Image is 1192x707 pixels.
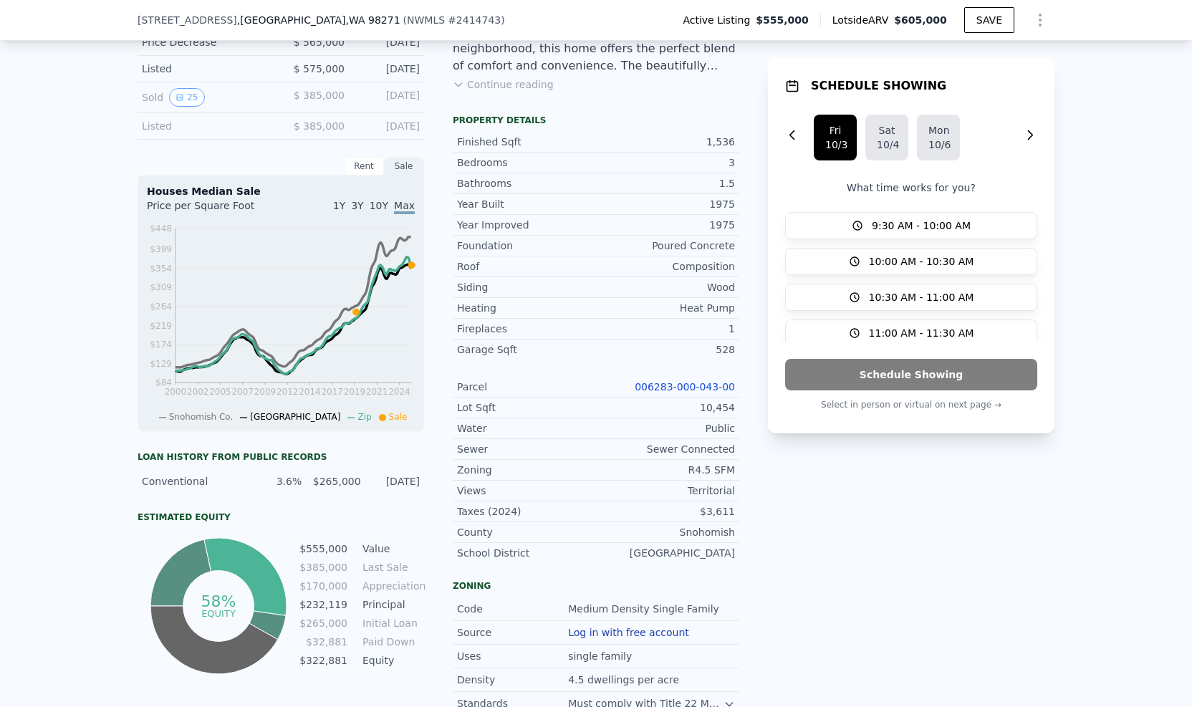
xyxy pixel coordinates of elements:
[785,319,1037,347] button: 11:00 AM - 11:30 AM
[360,615,424,631] td: Initial Loan
[299,559,348,575] td: $385,000
[165,387,187,397] tspan: 2000
[457,322,596,336] div: Fireplaces
[294,90,345,101] span: $ 385,000
[1026,6,1054,34] button: Show Options
[596,342,735,357] div: 528
[299,387,321,397] tspan: 2014
[310,474,360,489] div: $265,000
[150,321,172,331] tspan: $219
[250,412,340,422] span: [GEOGRAPHIC_DATA]
[360,653,424,668] td: Equity
[869,326,974,340] span: 11:00 AM - 11:30 AM
[457,342,596,357] div: Garage Sqft
[596,176,735,191] div: 1.5
[142,474,243,489] div: Conventional
[299,578,348,594] td: $170,000
[457,673,568,687] div: Density
[366,387,388,397] tspan: 2021
[596,239,735,253] div: Poured Concrete
[299,615,348,631] td: $265,000
[596,546,735,560] div: [GEOGRAPHIC_DATA]
[964,7,1014,33] button: SAVE
[457,280,596,294] div: Siding
[877,123,897,138] div: Sat
[142,88,269,107] div: Sold
[407,14,445,26] span: NWMLS
[201,592,236,610] tspan: 58%
[877,138,897,152] div: 10/4
[457,176,596,191] div: Bathrooms
[457,380,596,394] div: Parcel
[299,597,348,612] td: $232,119
[138,511,424,523] div: Estimated Equity
[370,200,388,211] span: 10Y
[869,290,974,304] span: 10:30 AM - 11:00 AM
[356,88,420,107] div: [DATE]
[825,123,845,138] div: Fri
[169,88,204,107] button: View historical data
[785,181,1037,195] p: What time works for you?
[457,442,596,456] div: Sewer
[457,239,596,253] div: Foundation
[596,400,735,415] div: 10,454
[785,396,1037,413] p: Select in person or virtual on next page →
[344,157,384,175] div: Rent
[187,387,209,397] tspan: 2002
[453,77,554,92] button: Continue reading
[356,119,420,133] div: [DATE]
[785,248,1037,275] button: 10:00 AM - 10:30 AM
[389,412,408,422] span: Sale
[928,123,948,138] div: Mon
[457,259,596,274] div: Roof
[832,13,894,27] span: Lotside ARV
[457,546,596,560] div: School District
[232,387,254,397] tspan: 2007
[360,559,424,575] td: Last Sale
[356,35,420,49] div: [DATE]
[448,14,501,26] span: # 2414743
[872,218,971,233] span: 9:30 AM - 10:00 AM
[457,218,596,232] div: Year Improved
[147,184,415,198] div: Houses Median Sale
[457,155,596,170] div: Bedrooms
[150,359,172,369] tspan: $129
[142,35,269,49] div: Price Decrease
[457,484,596,498] div: Views
[294,63,345,74] span: $ 575,000
[457,625,568,640] div: Source
[147,198,281,221] div: Price per Square Foot
[384,157,424,175] div: Sale
[457,197,596,211] div: Year Built
[865,115,908,160] button: Sat10/4
[237,13,400,27] span: , [GEOGRAPHIC_DATA]
[683,13,756,27] span: Active Listing
[360,578,424,594] td: Appreciation
[596,442,735,456] div: Sewer Connected
[568,602,722,616] div: Medium Density Single Family
[357,412,371,422] span: Zip
[596,421,735,436] div: Public
[150,244,172,254] tspan: $399
[150,223,172,234] tspan: $448
[333,200,345,211] span: 1Y
[785,359,1037,390] button: Schedule Showing
[299,653,348,668] td: $322,881
[785,212,1037,239] button: 9:30 AM - 10:00 AM
[155,378,172,388] tspan: $84
[928,138,948,152] div: 10/6
[457,525,596,539] div: County
[150,340,172,350] tspan: $174
[277,387,299,397] tspan: 2012
[568,627,689,638] button: Log in with free account
[457,135,596,149] div: Finished Sqft
[568,649,635,663] div: single family
[596,135,735,149] div: 1,536
[825,138,845,152] div: 10/3
[457,400,596,415] div: Lot Sqft
[596,504,735,519] div: $3,611
[299,541,348,557] td: $555,000
[869,254,974,269] span: 10:00 AM - 10:30 AM
[360,541,424,557] td: Value
[345,14,400,26] span: , WA 98271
